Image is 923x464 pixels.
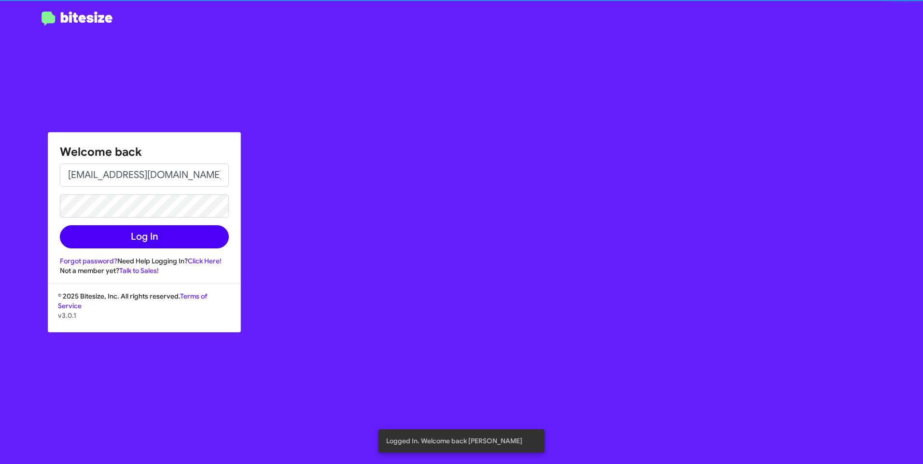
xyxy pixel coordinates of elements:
[60,257,117,265] a: Forgot password?
[60,144,229,160] h1: Welcome back
[119,266,159,275] a: Talk to Sales!
[58,292,207,310] a: Terms of Service
[58,311,231,320] p: v3.0.1
[60,164,229,187] input: Email address
[48,291,240,332] div: © 2025 Bitesize, Inc. All rights reserved.
[60,225,229,248] button: Log In
[188,257,222,265] a: Click Here!
[60,266,229,275] div: Not a member yet?
[386,436,522,446] span: Logged In. Welcome back [PERSON_NAME]
[60,256,229,266] div: Need Help Logging In?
